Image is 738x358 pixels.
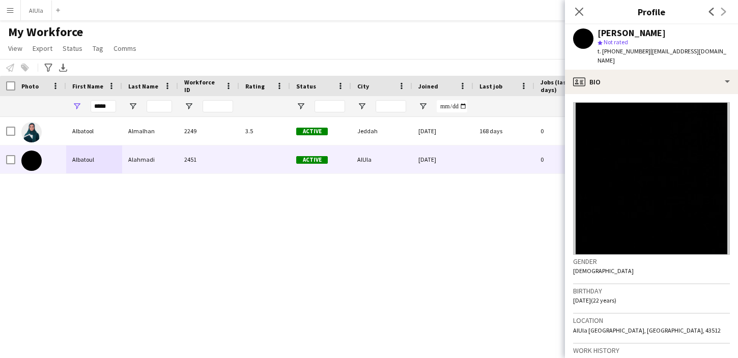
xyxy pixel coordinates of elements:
div: Albatool [66,117,122,145]
span: Workforce ID [184,78,221,94]
span: | [EMAIL_ADDRESS][DOMAIN_NAME] [598,47,726,64]
input: Last Name Filter Input [147,100,172,112]
button: Open Filter Menu [128,102,137,111]
span: Status [63,44,82,53]
a: Export [29,42,56,55]
div: Albatoul [66,145,122,173]
button: AlUla [21,1,52,20]
span: Photo [21,82,39,90]
span: Jobs (last 90 days) [541,78,582,94]
span: View [8,44,22,53]
input: Status Filter Input [315,100,345,112]
h3: Work history [573,346,730,355]
app-action-btn: Advanced filters [42,62,54,74]
span: [DATE] (22 years) [573,296,616,304]
span: City [357,82,369,90]
div: Bio [565,70,738,94]
div: 0 [534,117,601,145]
span: [DEMOGRAPHIC_DATA] [573,267,634,275]
div: AlUla [351,145,412,173]
div: [DATE] [412,117,473,145]
h3: Gender [573,257,730,266]
input: City Filter Input [376,100,406,112]
button: Open Filter Menu [184,102,193,111]
h3: Birthday [573,286,730,295]
button: Open Filter Menu [72,102,81,111]
img: Crew avatar or photo [573,102,730,255]
button: Open Filter Menu [418,102,428,111]
span: Export [33,44,52,53]
div: 2451 [178,145,239,173]
span: Rating [245,82,265,90]
div: Alahmadi [122,145,178,173]
img: Albatoul Alahmadi [21,151,42,171]
button: Open Filter Menu [357,102,366,111]
span: Last job [479,82,502,90]
span: Tag [93,44,103,53]
span: Joined [418,82,438,90]
div: Almalhan [122,117,178,145]
div: 168 days [473,117,534,145]
span: First Name [72,82,103,90]
span: AlUla [GEOGRAPHIC_DATA], [GEOGRAPHIC_DATA], 43512 [573,326,721,334]
input: Workforce ID Filter Input [203,100,233,112]
h3: Profile [565,5,738,18]
span: Active [296,128,328,135]
h3: Location [573,316,730,325]
div: Jeddah [351,117,412,145]
span: Last Name [128,82,158,90]
a: Status [59,42,87,55]
span: Comms [113,44,136,53]
a: Comms [109,42,140,55]
button: Open Filter Menu [296,102,305,111]
div: 3.5 [239,117,290,145]
img: Albatool Almalhan [21,122,42,142]
span: t. [PHONE_NUMBER] [598,47,650,55]
a: Tag [89,42,107,55]
input: First Name Filter Input [91,100,116,112]
span: Active [296,156,328,164]
span: Status [296,82,316,90]
div: 2249 [178,117,239,145]
div: 0 [534,145,601,173]
input: Joined Filter Input [437,100,467,112]
div: [DATE] [412,145,473,173]
span: My Workforce [8,24,83,40]
app-action-btn: Export XLSX [57,62,69,74]
span: Not rated [604,38,628,46]
a: View [4,42,26,55]
div: [PERSON_NAME] [598,28,666,38]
